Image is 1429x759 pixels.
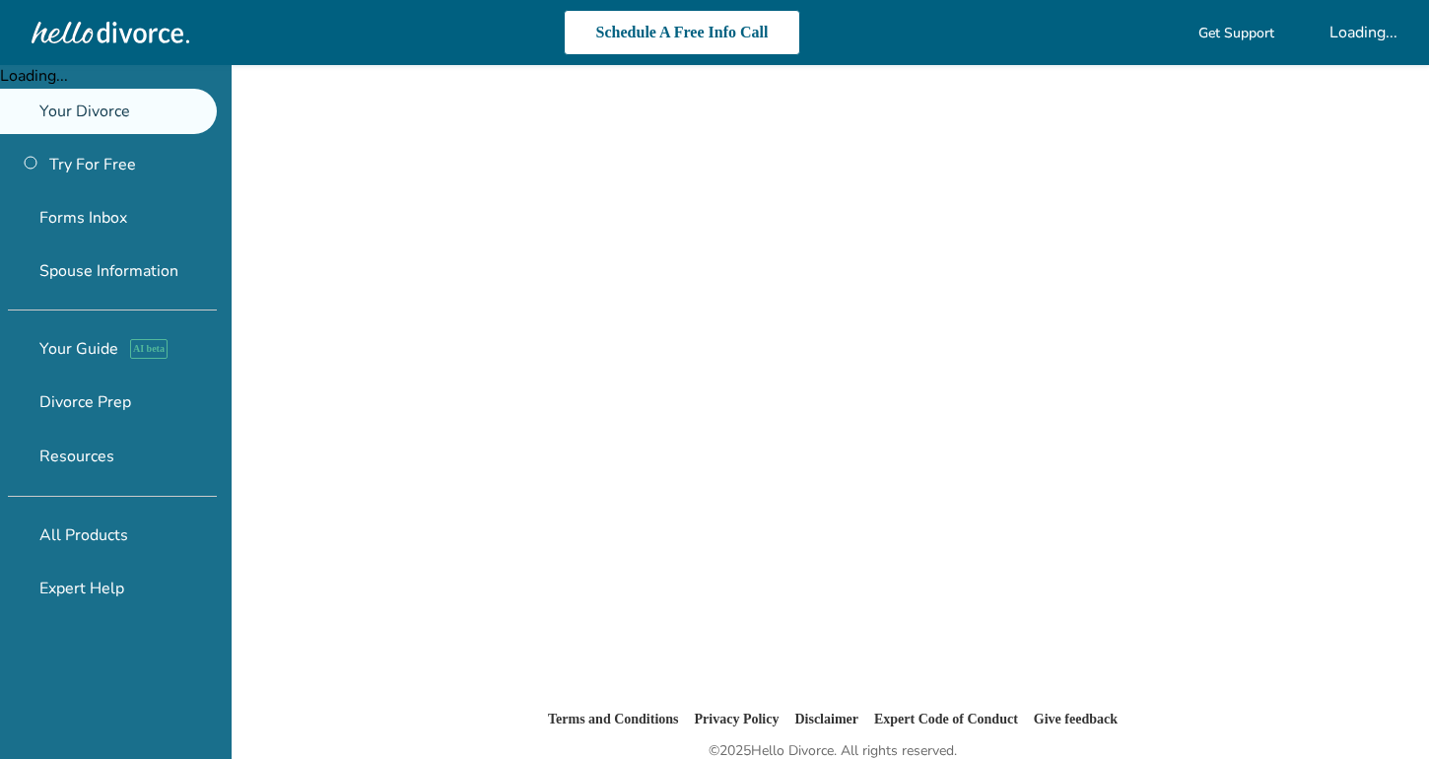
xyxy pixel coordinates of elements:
span: shopping_basket [12,527,28,543]
a: Expert Code of Conduct [875,710,1028,728]
span: Resources [12,446,114,467]
span: shopping_cart [1290,21,1314,44]
span: explore [12,341,28,357]
a: phone_in_talkGet Support [1175,24,1274,42]
span: list_alt_check [12,394,28,410]
span: people [12,263,28,279]
a: Privacy Policy [686,710,775,728]
span: Forms Inbox [39,207,127,229]
span: phone_in_talk [1175,25,1191,40]
span: Get Support [1198,24,1274,42]
a: Terms and Conditions [530,710,670,728]
div: Loading... [1329,22,1397,43]
span: groups [12,581,28,596]
span: menu_book [12,448,28,464]
li: Give feedback [1044,708,1135,731]
span: flag_2 [12,103,28,119]
span: inbox [12,210,28,226]
a: Schedule A Free Info Call [557,10,808,55]
span: AI beta [130,339,169,359]
span: expand_more [181,445,205,468]
li: Disclaimer [790,708,859,731]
